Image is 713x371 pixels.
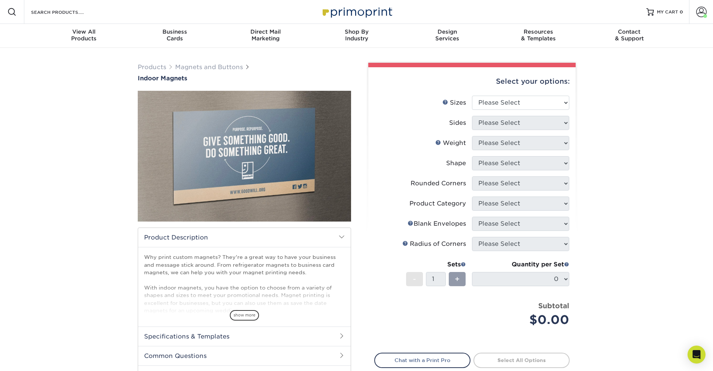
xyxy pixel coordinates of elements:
[584,28,675,42] div: & Support
[472,260,569,269] div: Quantity per Set
[411,179,466,188] div: Rounded Corners
[319,4,394,20] img: Primoprint
[138,228,351,247] h2: Product Description
[39,28,130,42] div: Products
[446,159,466,168] div: Shape
[138,327,351,346] h2: Specifications & Templates
[402,24,493,48] a: DesignServices
[374,67,570,96] div: Select your options:
[478,311,569,329] div: $0.00
[175,64,243,71] a: Magnets and Buttons
[402,28,493,35] span: Design
[680,9,683,15] span: 0
[402,28,493,42] div: Services
[442,98,466,107] div: Sizes
[455,273,460,285] span: +
[584,28,675,35] span: Contact
[129,28,220,42] div: Cards
[413,273,416,285] span: -
[406,260,466,269] div: Sets
[144,253,345,314] p: Why print custom magnets? They're a great way to have your business and message stick around. Fro...
[138,75,187,82] span: Indoor Magnets
[409,199,466,208] div: Product Category
[138,64,166,71] a: Products
[584,24,675,48] a: Contact& Support
[230,310,259,320] span: show more
[129,24,220,48] a: BusinessCards
[138,346,351,365] h2: Common Questions
[138,75,351,82] a: Indoor Magnets
[311,28,402,42] div: Industry
[220,28,311,42] div: Marketing
[473,353,570,368] a: Select All Options
[311,24,402,48] a: Shop ByIndustry
[657,9,678,15] span: MY CART
[138,83,351,230] img: Indoor Magnets 01
[688,346,706,364] div: Open Intercom Messenger
[129,28,220,35] span: Business
[39,24,130,48] a: View AllProducts
[449,118,466,127] div: Sides
[220,28,311,35] span: Direct Mail
[538,302,569,310] strong: Subtotal
[311,28,402,35] span: Shop By
[493,28,584,35] span: Resources
[402,239,466,248] div: Radius of Corners
[39,28,130,35] span: View All
[408,219,466,228] div: Blank Envelopes
[30,7,103,16] input: SEARCH PRODUCTS.....
[2,348,64,368] iframe: Google Customer Reviews
[220,24,311,48] a: Direct MailMarketing
[493,24,584,48] a: Resources& Templates
[374,353,470,368] a: Chat with a Print Pro
[493,28,584,42] div: & Templates
[435,139,466,148] div: Weight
